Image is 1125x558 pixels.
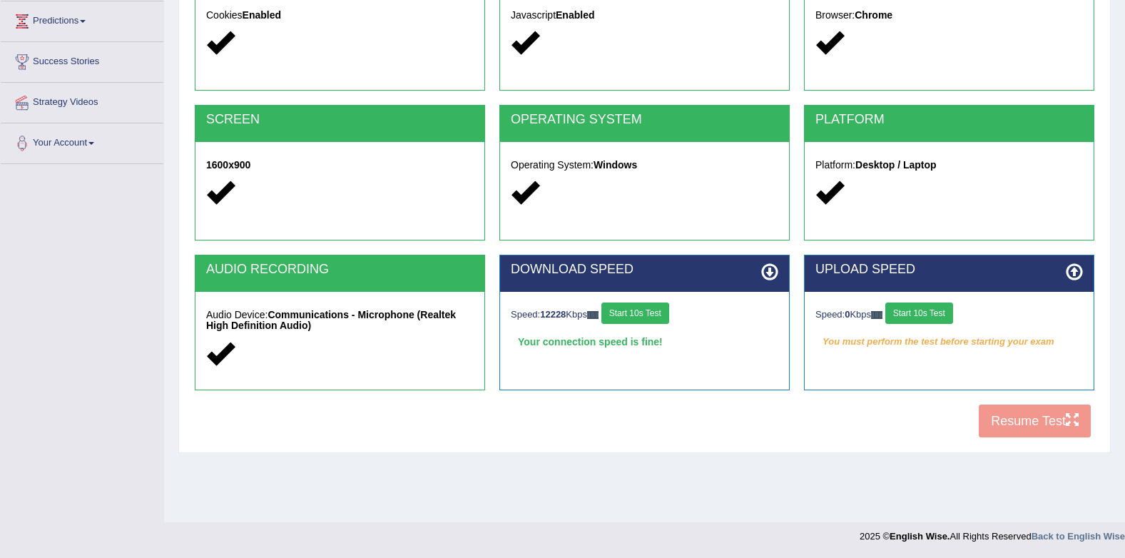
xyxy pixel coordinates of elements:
[511,263,778,277] h2: DOWNLOAD SPEED
[511,160,778,171] h5: Operating System:
[885,303,953,324] button: Start 10s Test
[511,331,778,352] div: Your connection speed is fine!
[1,42,163,78] a: Success Stories
[540,309,566,320] strong: 12228
[206,159,250,171] strong: 1600x900
[206,309,456,331] strong: Communications - Microphone (Realtek High Definition Audio)
[871,311,882,319] img: ajax-loader-fb-connection.gif
[1032,531,1125,542] a: Back to English Wise
[815,303,1083,328] div: Speed: Kbps
[815,160,1083,171] h5: Platform:
[890,531,950,542] strong: English Wise.
[587,311,599,319] img: ajax-loader-fb-connection.gif
[206,113,474,127] h2: SCREEN
[594,159,637,171] strong: Windows
[206,10,474,21] h5: Cookies
[511,303,778,328] div: Speed: Kbps
[511,113,778,127] h2: OPERATING SYSTEM
[815,331,1083,352] em: You must perform the test before starting your exam
[1,1,163,37] a: Predictions
[1,83,163,118] a: Strategy Videos
[815,113,1083,127] h2: PLATFORM
[206,310,474,332] h5: Audio Device:
[815,10,1083,21] h5: Browser:
[511,10,778,21] h5: Javascript
[815,263,1083,277] h2: UPLOAD SPEED
[855,9,892,21] strong: Chrome
[243,9,281,21] strong: Enabled
[845,309,850,320] strong: 0
[1,123,163,159] a: Your Account
[855,159,937,171] strong: Desktop / Laptop
[206,263,474,277] h2: AUDIO RECORDING
[556,9,594,21] strong: Enabled
[860,522,1125,543] div: 2025 © All Rights Reserved
[601,303,669,324] button: Start 10s Test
